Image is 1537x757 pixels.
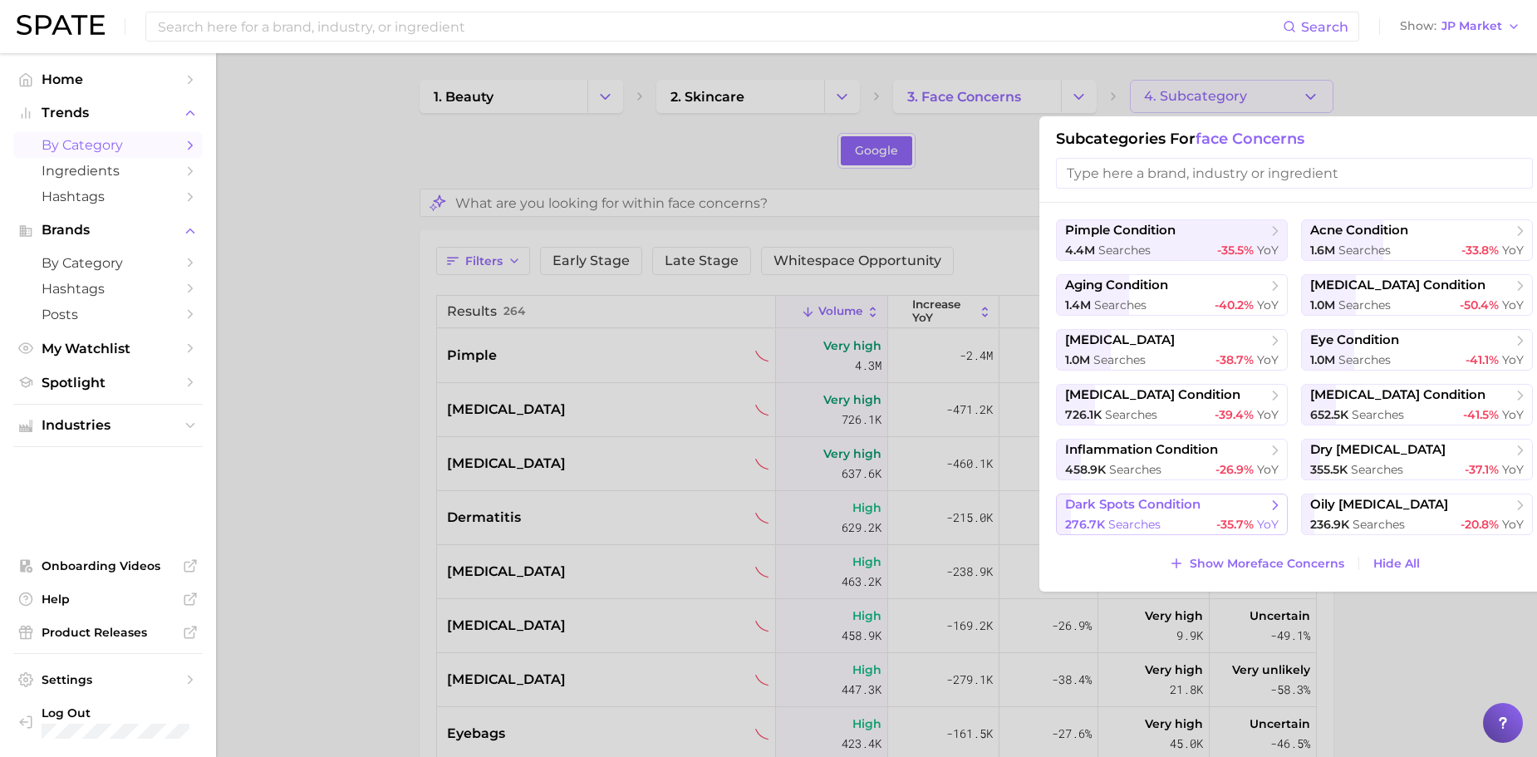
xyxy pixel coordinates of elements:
[42,705,189,720] span: Log Out
[1338,352,1391,367] span: searches
[1310,462,1348,477] span: 355.5k
[13,620,203,645] a: Product Releases
[13,553,203,578] a: Onboarding Videos
[1310,297,1335,312] span: 1.0m
[1310,497,1448,513] span: oily [MEDICAL_DATA]
[1310,442,1446,458] span: dry [MEDICAL_DATA]
[13,336,203,361] a: My Watchlist
[1310,278,1485,293] span: [MEDICAL_DATA] condition
[1301,219,1533,261] button: acne condition1.6m searches-33.8% YoY
[1301,274,1533,316] button: [MEDICAL_DATA] condition1.0m searches-50.4% YoY
[1310,352,1335,367] span: 1.0m
[42,71,174,87] span: Home
[156,12,1283,41] input: Search here for a brand, industry, or ingredient
[42,672,174,687] span: Settings
[1196,130,1304,148] span: face concerns
[13,587,203,612] a: Help
[1056,494,1288,535] button: dark spots condition276.7k searches-35.7% YoY
[1310,332,1399,348] span: eye condition
[1461,243,1499,258] span: -33.8%
[13,66,203,92] a: Home
[1257,462,1279,477] span: YoY
[13,218,203,243] button: Brands
[1065,442,1218,458] span: inflammation condition
[1065,332,1175,348] span: [MEDICAL_DATA]
[1217,243,1254,258] span: -35.5%
[1502,297,1524,312] span: YoY
[1065,243,1095,258] span: 4.4m
[13,184,203,209] a: Hashtags
[42,558,174,573] span: Onboarding Videos
[42,281,174,297] span: Hashtags
[1301,384,1533,425] button: [MEDICAL_DATA] condition652.5k searches-41.5% YoY
[1353,517,1405,532] span: searches
[42,625,174,640] span: Product Releases
[1056,130,1533,148] h1: Subcategories for
[1310,243,1335,258] span: 1.6m
[42,106,174,120] span: Trends
[13,276,203,302] a: Hashtags
[1065,278,1168,293] span: aging condition
[1351,462,1403,477] span: searches
[42,189,174,204] span: Hashtags
[42,592,174,607] span: Help
[1352,407,1404,422] span: searches
[13,302,203,327] a: Posts
[13,132,203,158] a: by Category
[1065,387,1240,403] span: [MEDICAL_DATA] condition
[1502,352,1524,367] span: YoY
[42,255,174,271] span: by Category
[1257,407,1279,422] span: YoY
[1094,297,1147,312] span: searches
[42,137,174,153] span: by Category
[1065,223,1176,238] span: pimple condition
[1502,517,1524,532] span: YoY
[13,158,203,184] a: Ingredients
[1165,552,1348,575] button: Show Moreface concerns
[13,667,203,692] a: Settings
[13,370,203,396] a: Spotlight
[42,307,174,322] span: Posts
[13,101,203,125] button: Trends
[1441,22,1502,31] span: JP Market
[1056,158,1533,189] input: Type here a brand, industry or ingredient
[1338,297,1391,312] span: searches
[1215,407,1254,422] span: -39.4%
[1257,517,1279,532] span: YoY
[1301,19,1348,35] span: Search
[1065,497,1201,513] span: dark spots condition
[13,413,203,438] button: Industries
[1065,407,1102,422] span: 726.1k
[1065,462,1106,477] span: 458.9k
[1502,462,1524,477] span: YoY
[1215,462,1254,477] span: -26.9%
[1400,22,1436,31] span: Show
[1065,297,1091,312] span: 1.4m
[13,700,203,744] a: Log out. Currently logged in with e-mail jkno@cosmax.com.
[1257,297,1279,312] span: YoY
[1056,329,1288,371] button: [MEDICAL_DATA]1.0m searches-38.7% YoY
[1065,517,1105,532] span: 276.7k
[42,375,174,391] span: Spotlight
[1098,243,1151,258] span: searches
[1301,494,1533,535] button: oily [MEDICAL_DATA]236.9k searches-20.8% YoY
[1502,407,1524,422] span: YoY
[1502,243,1524,258] span: YoY
[1338,243,1391,258] span: searches
[1369,553,1424,575] button: Hide All
[1065,352,1090,367] span: 1.0m
[1310,517,1349,532] span: 236.9k
[1215,352,1254,367] span: -38.7%
[1461,517,1499,532] span: -20.8%
[1056,439,1288,480] button: inflammation condition458.9k searches-26.9% YoY
[1056,219,1288,261] button: pimple condition4.4m searches-35.5% YoY
[1056,274,1288,316] button: aging condition1.4m searches-40.2% YoY
[1093,352,1146,367] span: searches
[17,15,105,35] img: SPATE
[1190,557,1344,571] span: Show More face concerns
[1056,384,1288,425] button: [MEDICAL_DATA] condition726.1k searches-39.4% YoY
[1108,517,1161,532] span: searches
[1465,462,1499,477] span: -37.1%
[1301,439,1533,480] button: dry [MEDICAL_DATA]355.5k searches-37.1% YoY
[1396,16,1525,37] button: ShowJP Market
